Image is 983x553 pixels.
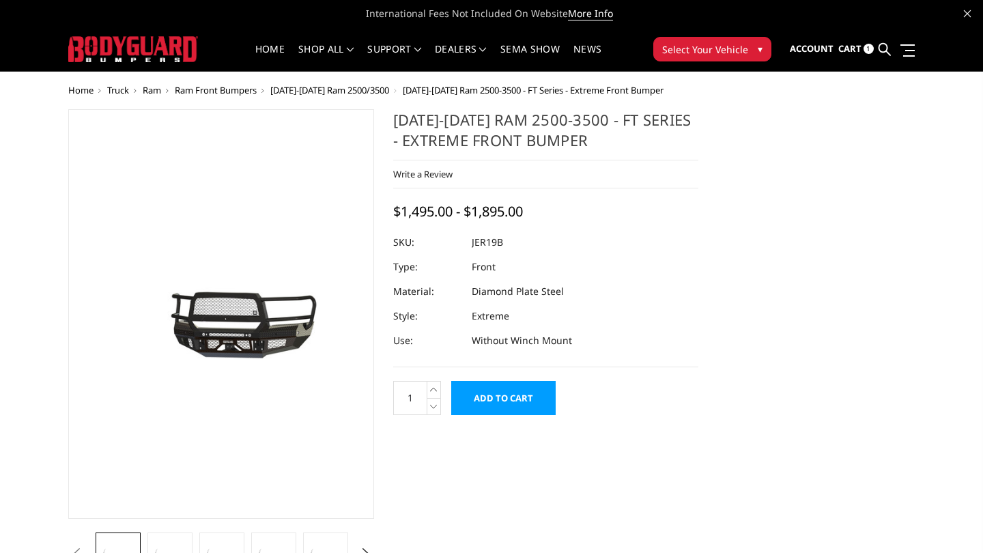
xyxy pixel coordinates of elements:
[68,84,94,96] a: Home
[107,84,129,96] a: Truck
[573,44,601,71] a: News
[393,279,461,304] dt: Material:
[270,84,389,96] a: [DATE]-[DATE] Ram 2500/3500
[68,36,198,61] img: BODYGUARD BUMPERS
[472,304,509,328] dd: Extreme
[435,44,487,71] a: Dealers
[367,44,421,71] a: Support
[790,31,834,68] a: Account
[255,44,285,71] a: Home
[472,328,572,353] dd: Without Winch Mount
[393,109,699,160] h1: [DATE]-[DATE] Ram 2500-3500 - FT Series - Extreme Front Bumper
[568,7,613,20] a: More Info
[838,42,861,55] span: Cart
[143,84,161,96] a: Ram
[758,42,763,56] span: ▾
[72,244,370,384] img: 2019-2026 Ram 2500-3500 - FT Series - Extreme Front Bumper
[298,44,354,71] a: shop all
[393,255,461,279] dt: Type:
[393,328,461,353] dt: Use:
[451,381,556,415] input: Add to Cart
[472,230,503,255] dd: JER19B
[790,42,834,55] span: Account
[393,304,461,328] dt: Style:
[403,84,664,96] span: [DATE]-[DATE] Ram 2500-3500 - FT Series - Extreme Front Bumper
[662,42,748,57] span: Select Your Vehicle
[472,279,564,304] dd: Diamond Plate Steel
[653,37,771,61] button: Select Your Vehicle
[500,44,560,71] a: SEMA Show
[393,230,461,255] dt: SKU:
[393,202,523,221] span: $1,495.00 - $1,895.00
[68,109,374,519] a: 2019-2026 Ram 2500-3500 - FT Series - Extreme Front Bumper
[175,84,257,96] a: Ram Front Bumpers
[393,168,453,180] a: Write a Review
[864,44,874,54] span: 1
[838,31,874,68] a: Cart 1
[472,255,496,279] dd: Front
